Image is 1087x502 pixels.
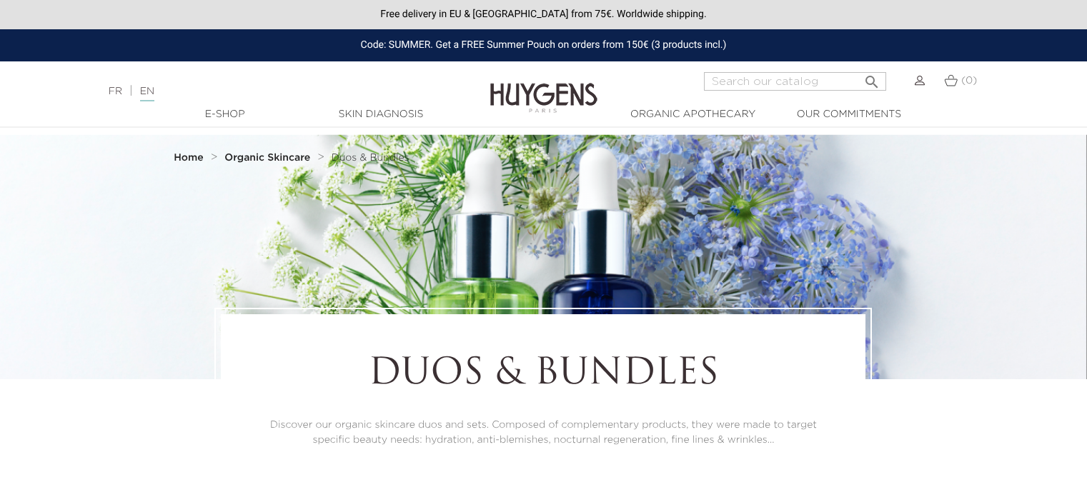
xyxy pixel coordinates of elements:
span: Duos & Bundles [332,153,410,163]
strong: Organic Skincare [224,153,310,163]
a: Duos & Bundles [332,152,410,164]
strong: Home [174,153,204,163]
a: E-Shop [154,107,297,122]
a: Skin Diagnosis [309,107,452,122]
h1: Duos & Bundles [260,353,826,396]
a: Organic Skincare [224,152,314,164]
img: Huygens [490,60,597,115]
p: Discover our organic skincare duos and sets. Composed of complementary products, they were made t... [260,418,826,448]
a: Organic Apothecary [622,107,765,122]
div: | [101,83,442,100]
button:  [859,68,885,87]
a: FR [109,86,122,96]
i:  [863,69,880,86]
span: (0) [961,76,977,86]
input: Search [704,72,886,91]
a: EN [140,86,154,101]
a: Our commitments [778,107,920,122]
a: Home [174,152,207,164]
